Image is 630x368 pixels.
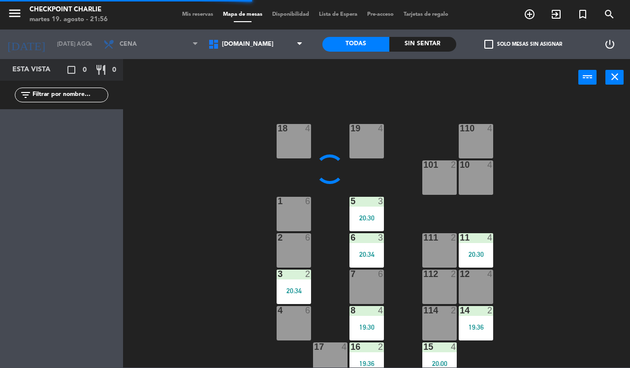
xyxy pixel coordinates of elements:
i: menu [7,6,22,21]
div: 6 [305,197,311,206]
i: search [603,8,615,20]
div: 4 [342,342,347,351]
div: 4 [451,342,457,351]
div: 4 [378,124,384,133]
span: [DOMAIN_NAME] [222,41,274,48]
div: 3 [378,197,384,206]
div: 6 [305,306,311,315]
div: 2 [451,233,457,242]
div: 4 [305,124,311,133]
span: 0 [83,64,87,76]
div: 4 [487,270,493,278]
button: power_input [578,70,597,85]
span: Mapa de mesas [218,12,267,17]
div: 6 [305,233,311,242]
div: martes 19. agosto - 21:56 [30,15,108,25]
span: Lista de Espera [314,12,362,17]
i: close [609,71,621,83]
div: 2 [451,160,457,169]
i: restaurant [95,64,107,76]
div: 20:34 [277,287,311,294]
span: Mis reservas [177,12,218,17]
div: 19:30 [349,324,384,331]
div: 15 [423,342,424,351]
span: Tarjetas de regalo [399,12,453,17]
div: 17 [314,342,315,351]
label: Solo mesas sin asignar [484,40,562,49]
div: 3 [378,233,384,242]
div: Todas [322,37,389,52]
i: exit_to_app [550,8,562,20]
i: filter_list [20,89,31,101]
div: 4 [487,124,493,133]
span: Cena [120,41,137,48]
div: 2 [487,306,493,315]
div: 2 [451,270,457,278]
div: 6 [378,270,384,278]
i: power_input [582,71,594,83]
div: 2 [451,306,457,315]
div: 20:30 [349,215,384,221]
div: Checkpoint Charlie [30,5,108,15]
span: check_box_outline_blank [484,40,493,49]
button: close [605,70,624,85]
div: Sin sentar [389,37,456,52]
div: 19:36 [459,324,493,331]
div: 4 [487,160,493,169]
i: power_settings_new [604,38,616,50]
div: 20:30 [459,251,493,258]
div: 114 [423,306,424,315]
i: add_circle_outline [524,8,535,20]
span: Pre-acceso [362,12,399,17]
button: menu [7,6,22,24]
input: Filtrar por nombre... [31,90,108,100]
div: 112 [423,270,424,278]
div: 111 [423,233,424,242]
i: arrow_drop_down [84,38,96,50]
div: 19:36 [349,360,384,367]
div: 2 [305,270,311,278]
div: 101 [423,160,424,169]
div: 4 [487,233,493,242]
div: 4 [378,306,384,315]
span: 0 [112,64,116,76]
div: Esta vista [5,64,71,76]
div: 20:34 [349,251,384,258]
i: turned_in_not [577,8,589,20]
div: 20:00 [422,360,457,367]
div: 2 [378,342,384,351]
i: crop_square [65,64,77,76]
span: Disponibilidad [267,12,314,17]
